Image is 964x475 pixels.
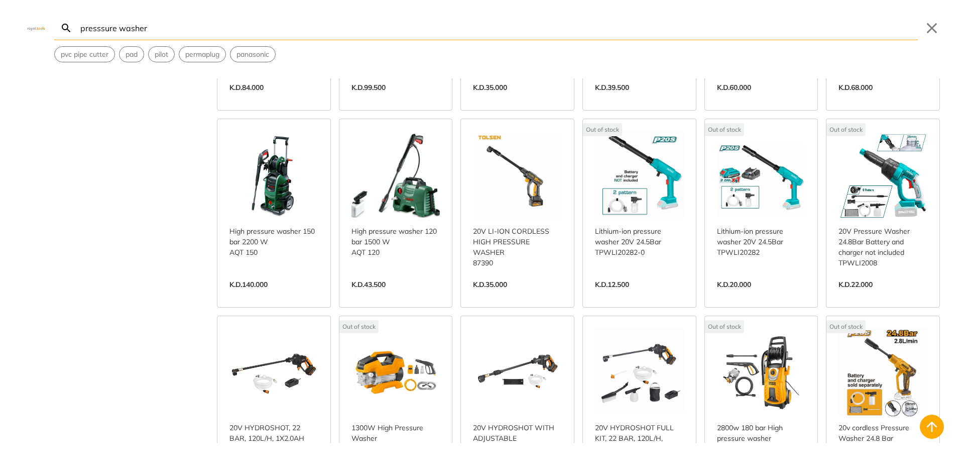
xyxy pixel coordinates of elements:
button: Select suggestion: panasonic [230,47,275,62]
div: Suggestion: panasonic [230,46,276,62]
div: Out of stock [705,123,744,136]
span: pvc pipe cutter [61,49,108,60]
div: Out of stock [826,123,866,136]
div: Suggestion: pad [119,46,144,62]
button: Back to top [920,415,944,439]
input: Search… [78,16,918,40]
svg: Back to top [924,419,940,435]
div: Out of stock [339,320,379,333]
span: permaplug [185,49,219,60]
div: Suggestion: pvc pipe cutter [54,46,115,62]
div: Out of stock [826,320,866,333]
span: pilot [155,49,168,60]
button: Close [924,20,940,36]
div: Suggestion: permaplug [179,46,226,62]
svg: Search [60,22,72,34]
button: Select suggestion: pilot [149,47,174,62]
span: panasonic [236,49,269,60]
span: pad [126,49,138,60]
div: Suggestion: pilot [148,46,175,62]
div: Out of stock [705,320,744,333]
button: Select suggestion: permaplug [179,47,225,62]
button: Select suggestion: pvc pipe cutter [55,47,114,62]
div: Out of stock [583,123,622,136]
button: Select suggestion: pad [119,47,144,62]
img: Close [24,26,48,30]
